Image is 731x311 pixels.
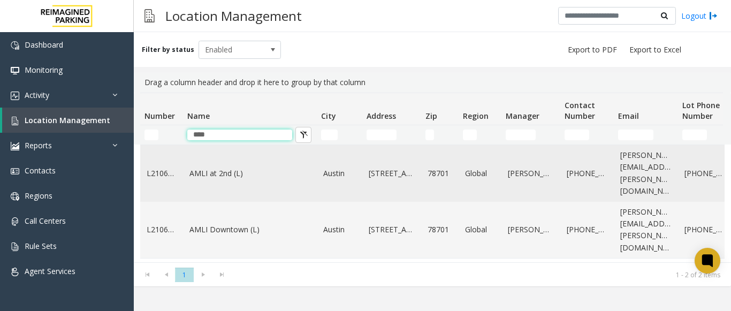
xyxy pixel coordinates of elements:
[11,142,19,150] img: 'icon'
[11,217,19,226] img: 'icon'
[323,168,356,179] a: Austin
[465,224,495,236] a: Global
[11,66,19,75] img: 'icon'
[144,111,175,121] span: Number
[295,127,311,143] button: Clear
[425,130,434,140] input: Zip Filter
[369,168,415,179] a: [STREET_ADDRESS]
[25,216,66,226] span: Call Centers
[567,224,607,236] a: [PHONE_NUMBER]
[428,224,452,236] a: 78701
[684,168,725,179] a: [PHONE_NUMBER]
[160,3,307,29] h3: Location Management
[238,270,720,279] kendo-pager-info: 1 - 2 of 2 items
[11,167,19,176] img: 'icon'
[618,111,639,121] span: Email
[317,125,362,145] td: City Filter
[681,10,718,21] a: Logout
[134,93,731,262] div: Data table
[629,44,681,55] span: Export to Excel
[362,125,421,145] td: Address Filter
[199,41,264,58] span: Enabled
[187,130,292,140] input: Name Filter
[506,111,539,121] span: Manager
[565,100,595,121] span: Contact Number
[189,224,310,236] a: AMLI Downtown (L)
[189,168,310,179] a: AMLI at 2nd (L)
[175,268,194,282] span: Page 1
[147,168,177,179] a: L21063800
[421,125,459,145] td: Zip Filter
[25,115,110,125] span: Location Management
[684,224,725,236] a: [PHONE_NUMBER]
[425,111,437,121] span: Zip
[183,125,317,145] td: Name Filter
[25,241,57,251] span: Rule Sets
[508,168,554,179] a: [PERSON_NAME]
[25,165,56,176] span: Contacts
[501,125,560,145] td: Manager Filter
[11,117,19,125] img: 'icon'
[463,130,477,140] input: Region Filter
[25,40,63,50] span: Dashboard
[11,192,19,201] img: 'icon'
[625,42,686,57] button: Export to Excel
[25,266,75,276] span: Agent Services
[323,224,356,236] a: Austin
[565,130,589,140] input: Contact Number Filter
[11,242,19,251] img: 'icon'
[11,41,19,50] img: 'icon'
[321,111,336,121] span: City
[25,65,63,75] span: Monitoring
[564,42,621,57] button: Export to PDF
[11,92,19,100] img: 'icon'
[367,111,396,121] span: Address
[25,191,52,201] span: Regions
[11,268,19,276] img: 'icon'
[465,168,495,179] a: Global
[140,125,183,145] td: Number Filter
[367,130,397,140] input: Address Filter
[144,3,155,29] img: pageIcon
[147,224,177,236] a: L21063900
[369,224,415,236] a: [STREET_ADDRESS]
[140,72,725,93] div: Drag a column header and drop it here to group by that column
[618,130,653,140] input: Email Filter
[25,90,49,100] span: Activity
[620,206,672,254] a: [PERSON_NAME][EMAIL_ADDRESS][PERSON_NAME][DOMAIN_NAME]
[508,224,554,236] a: [PERSON_NAME]
[144,130,158,140] input: Number Filter
[459,125,501,145] td: Region Filter
[682,130,707,140] input: Lot Phone Number Filter
[2,108,134,133] a: Location Management
[682,100,720,121] span: Lot Phone Number
[463,111,489,121] span: Region
[187,111,210,121] span: Name
[567,168,607,179] a: [PHONE_NUMBER]
[620,149,672,198] a: [PERSON_NAME][EMAIL_ADDRESS][PERSON_NAME][DOMAIN_NAME]
[428,168,452,179] a: 78701
[614,125,678,145] td: Email Filter
[709,10,718,21] img: logout
[506,130,536,140] input: Manager Filter
[25,140,52,150] span: Reports
[568,44,617,55] span: Export to PDF
[560,125,614,145] td: Contact Number Filter
[142,45,194,55] label: Filter by status
[321,130,338,140] input: City Filter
